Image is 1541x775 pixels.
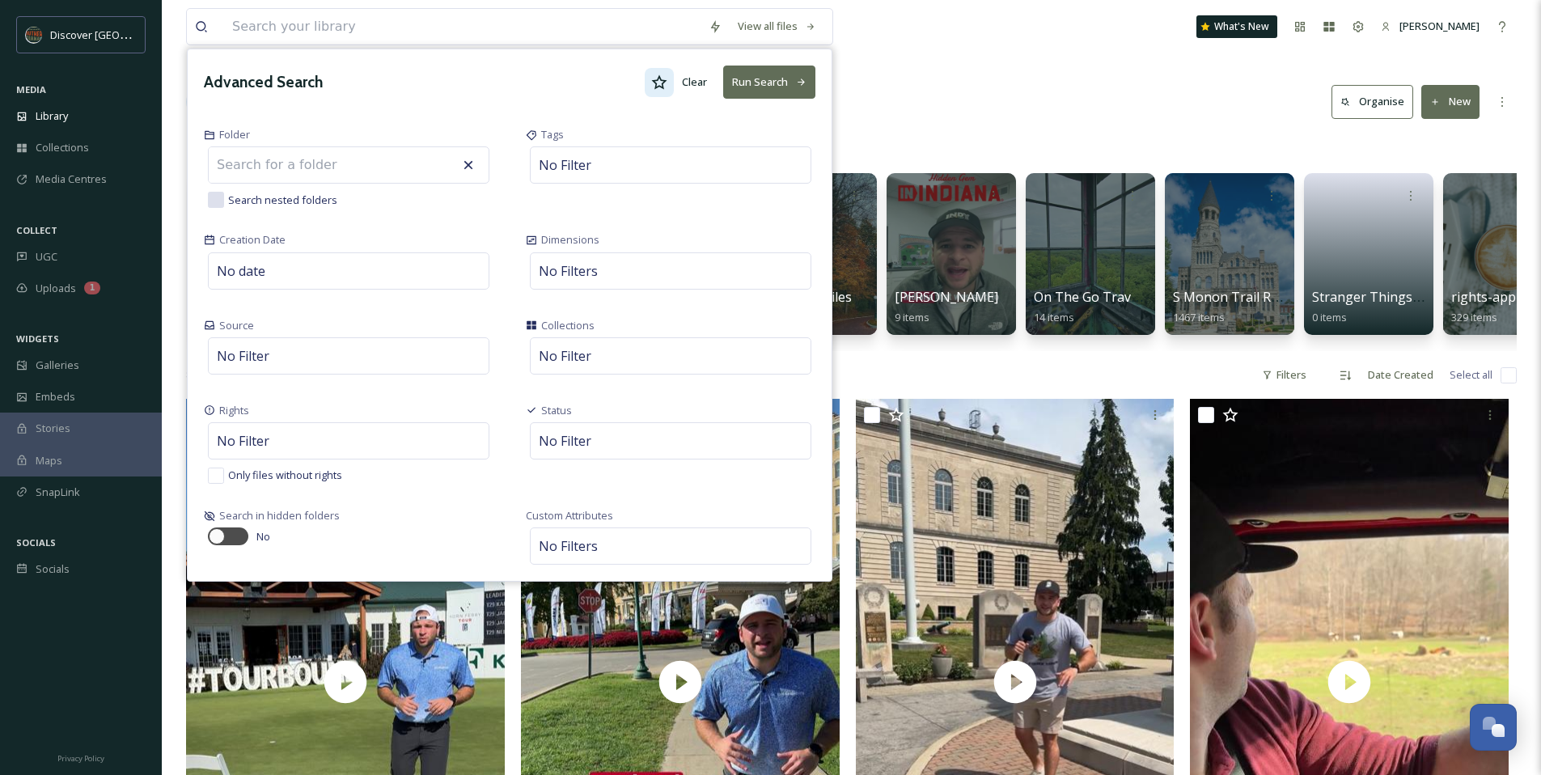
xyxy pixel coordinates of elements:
[36,108,68,124] span: Library
[36,453,62,468] span: Maps
[1421,85,1480,118] button: New
[539,346,591,366] span: No Filter
[16,332,59,345] span: WIDGETS
[217,261,265,281] span: No date
[57,747,104,767] a: Privacy Policy
[219,508,340,523] span: Search in hidden folders
[1034,288,1306,306] span: On The Go Travel Bingo Card - User Uploads
[256,529,270,544] span: No
[204,70,323,94] h3: Advanced Search
[1470,704,1517,751] button: Open Chat
[1450,367,1492,383] span: Select all
[1034,290,1306,324] a: On The Go Travel Bingo Card - User Uploads14 items
[219,403,249,418] span: Rights
[895,310,929,324] span: 9 items
[674,66,715,98] button: Clear
[541,232,599,248] span: Dimensions
[16,224,57,236] span: COLLECT
[16,83,46,95] span: MEDIA
[16,536,56,548] span: SOCIALS
[1173,288,1303,306] span: S Monon Trail Radius
[209,147,387,183] input: Search for a folder
[1312,290,1477,324] a: Stranger Things Campaign0 items
[1196,15,1277,38] a: What's New
[36,421,70,436] span: Stories
[224,9,701,44] input: Search your library
[541,127,564,142] span: Tags
[1373,11,1488,42] a: [PERSON_NAME]
[36,561,70,577] span: Socials
[219,127,250,142] span: Folder
[36,172,107,187] span: Media Centres
[895,290,998,324] a: [PERSON_NAME]9 items
[57,753,104,764] span: Privacy Policy
[539,536,598,556] span: No Filters
[1034,310,1074,324] span: 14 items
[228,468,342,483] span: Only files without rights
[539,261,598,281] span: No Filters
[1360,359,1442,391] div: Date Created
[228,193,337,208] span: Search nested folders
[723,66,815,99] button: Run Search
[539,155,591,175] span: No Filter
[217,346,269,366] span: No Filter
[1173,290,1303,324] a: S Monon Trail Radius1467 items
[36,358,79,373] span: Galleries
[1451,310,1497,324] span: 329 items
[526,508,613,523] span: Custom Attributes
[36,281,76,296] span: Uploads
[1312,310,1347,324] span: 0 items
[1312,288,1477,306] span: Stranger Things Campaign
[36,249,57,265] span: UGC
[219,232,286,248] span: Creation Date
[36,485,80,500] span: SnapLink
[1254,359,1315,391] div: Filters
[36,140,89,155] span: Collections
[1331,85,1413,118] button: Organise
[217,431,269,451] span: No Filter
[26,27,42,43] img: SIN-logo.svg
[730,11,824,42] a: View all files
[84,282,100,294] div: 1
[539,431,591,451] span: No Filter
[541,403,572,418] span: Status
[541,318,595,333] span: Collections
[36,389,75,404] span: Embeds
[186,367,213,383] span: 8 file s
[50,27,252,42] span: Discover [GEOGRAPHIC_DATA][US_STATE]
[895,288,998,306] span: [PERSON_NAME]
[219,318,254,333] span: Source
[1399,19,1480,33] span: [PERSON_NAME]
[1173,310,1225,324] span: 1467 items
